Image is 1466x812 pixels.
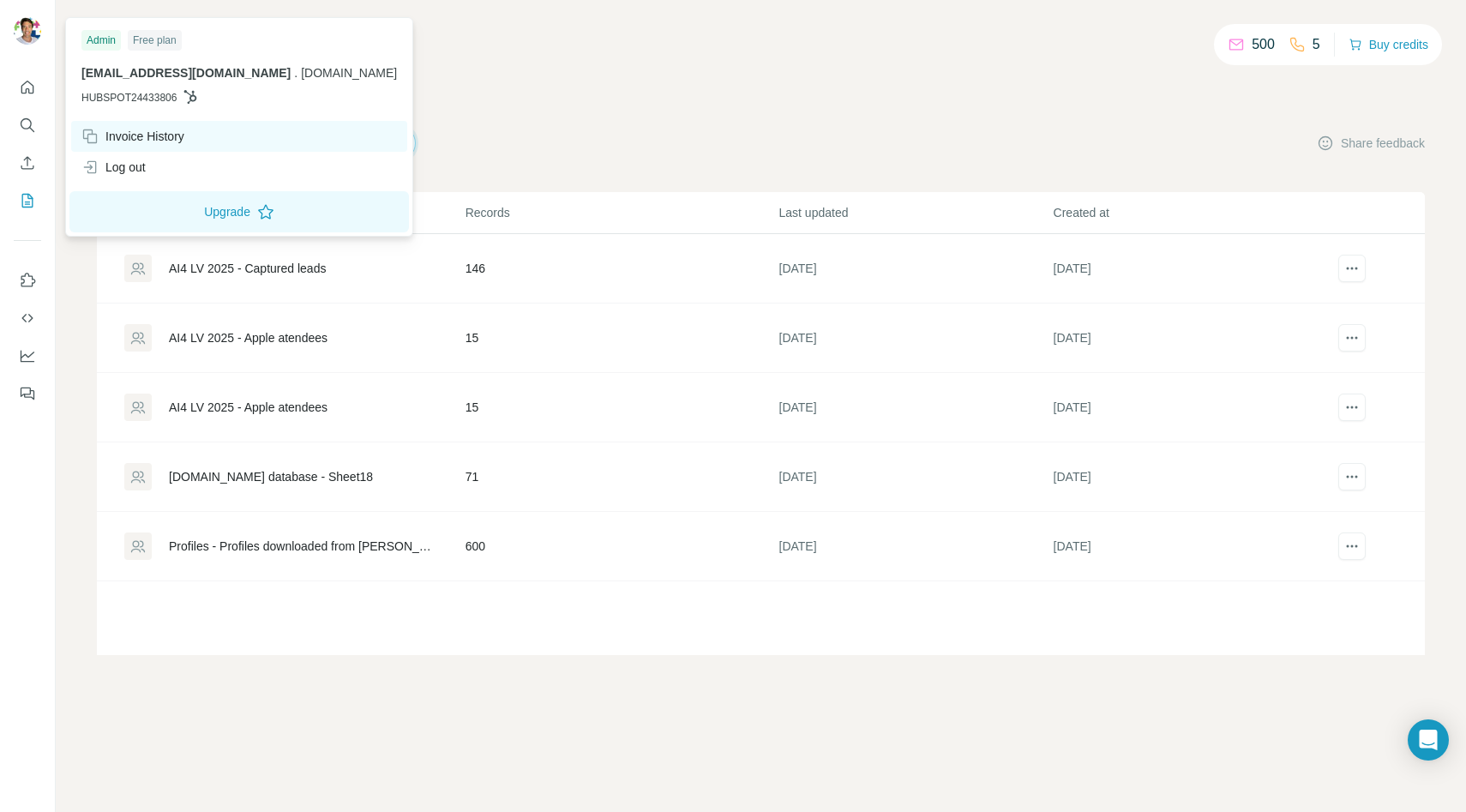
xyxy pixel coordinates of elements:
div: Invoice History [81,128,184,145]
button: Quick start [14,72,41,103]
button: Dashboard [14,340,41,371]
div: Free plan [128,30,182,51]
span: . [294,66,297,80]
button: Buy credits [1349,33,1428,57]
button: My lists [14,185,41,216]
td: [DATE] [778,442,1053,512]
p: Last updated [779,204,1052,221]
td: [DATE] [1053,373,1327,442]
button: actions [1338,255,1366,282]
p: Records [466,204,778,221]
span: [EMAIL_ADDRESS][DOMAIN_NAME] [81,66,291,80]
button: Search [14,110,41,141]
button: Share feedback [1317,135,1425,152]
div: Open Intercom Messenger [1408,719,1449,761]
td: [DATE] [1053,442,1327,512]
div: AI4 LV 2025 - Captured leads [169,260,326,277]
div: AI4 LV 2025 - Apple atendees [169,329,327,346]
td: [DATE] [778,304,1053,373]
span: HUBSPOT24433806 [81,90,177,105]
p: 500 [1252,34,1275,55]
button: Upgrade [69,191,409,232]
img: Avatar [14,17,41,45]
button: Use Surfe API [14,303,41,334]
td: [DATE] [1053,512,1327,581]
div: AI4 LV 2025 - Apple atendees [169,399,327,416]
div: Admin [81,30,121,51]
td: 15 [465,304,778,373]
td: 71 [465,442,778,512]
button: actions [1338,532,1366,560]
td: [DATE] [778,234,1053,304]
td: [DATE] [1053,234,1327,304]
td: [DATE] [778,373,1053,442]
td: [DATE] [778,512,1053,581]
div: [DOMAIN_NAME] database - Sheet18 [169,468,373,485]
td: 15 [465,373,778,442]
button: actions [1338,394,1366,421]
td: [DATE] [1053,304,1327,373]
p: 5 [1313,34,1320,55]
button: Use Surfe on LinkedIn [14,265,41,296]
div: Profiles - Profiles downloaded from [PERSON_NAME]-#370642 at [DATE]T17-55-51.716Z.csv [169,538,436,555]
button: Enrich CSV [14,147,41,178]
div: Log out [81,159,146,176]
button: actions [1338,463,1366,490]
span: [DOMAIN_NAME] [301,66,397,80]
td: 600 [465,512,778,581]
td: 146 [465,234,778,304]
p: Created at [1054,204,1326,221]
button: Feedback [14,378,41,409]
button: actions [1338,324,1366,352]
